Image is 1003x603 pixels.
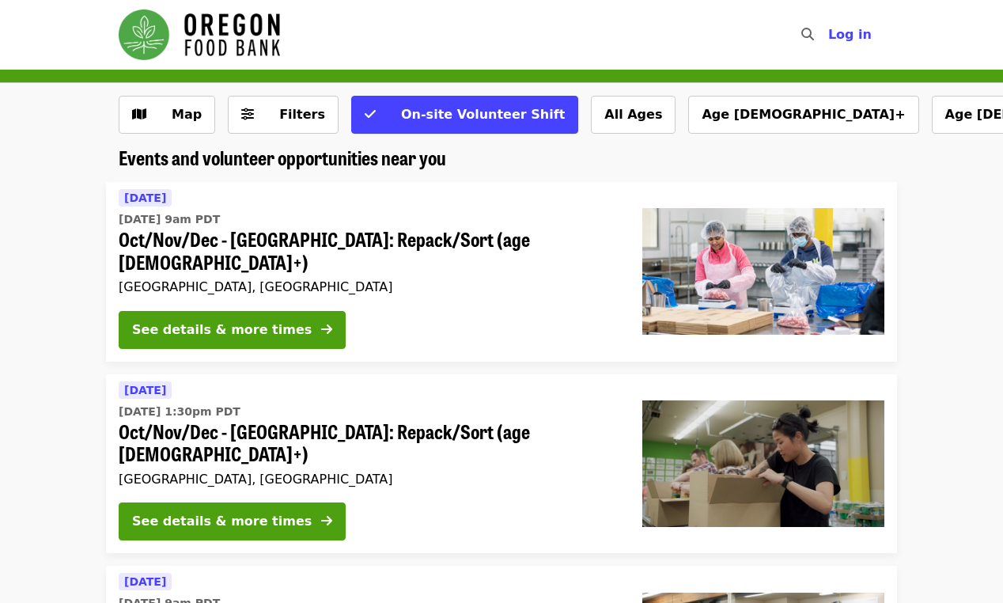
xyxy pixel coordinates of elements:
[119,404,240,420] time: [DATE] 1:30pm PDT
[119,9,280,60] img: Oregon Food Bank - Home
[119,96,215,134] button: Show map view
[172,107,202,122] span: Map
[228,96,339,134] button: Filters (0 selected)
[816,19,884,51] button: Log in
[321,514,332,529] i: arrow-right icon
[119,279,617,294] div: [GEOGRAPHIC_DATA], [GEOGRAPHIC_DATA]
[119,143,446,171] span: Events and volunteer opportunities near you
[119,502,346,540] button: See details & more times
[828,27,872,42] span: Log in
[401,107,565,122] span: On-site Volunteer Shift
[124,192,166,204] span: [DATE]
[124,575,166,588] span: [DATE]
[132,320,312,339] div: See details & more times
[106,374,897,554] a: See details for "Oct/Nov/Dec - Portland: Repack/Sort (age 8+)"
[688,96,918,134] button: Age [DEMOGRAPHIC_DATA]+
[365,107,376,122] i: check icon
[642,400,884,527] img: Oct/Nov/Dec - Portland: Repack/Sort (age 8+) organized by Oregon Food Bank
[241,107,254,122] i: sliders-h icon
[132,107,146,122] i: map icon
[801,27,814,42] i: search icon
[124,384,166,396] span: [DATE]
[823,16,836,54] input: Search
[642,208,884,335] img: Oct/Nov/Dec - Beaverton: Repack/Sort (age 10+) organized by Oregon Food Bank
[279,107,325,122] span: Filters
[119,311,346,349] button: See details & more times
[119,228,617,274] span: Oct/Nov/Dec - [GEOGRAPHIC_DATA]: Repack/Sort (age [DEMOGRAPHIC_DATA]+)
[351,96,578,134] button: On-site Volunteer Shift
[321,322,332,337] i: arrow-right icon
[119,420,617,466] span: Oct/Nov/Dec - [GEOGRAPHIC_DATA]: Repack/Sort (age [DEMOGRAPHIC_DATA]+)
[591,96,676,134] button: All Ages
[119,472,617,487] div: [GEOGRAPHIC_DATA], [GEOGRAPHIC_DATA]
[132,512,312,531] div: See details & more times
[119,211,220,228] time: [DATE] 9am PDT
[106,182,897,362] a: See details for "Oct/Nov/Dec - Beaverton: Repack/Sort (age 10+)"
